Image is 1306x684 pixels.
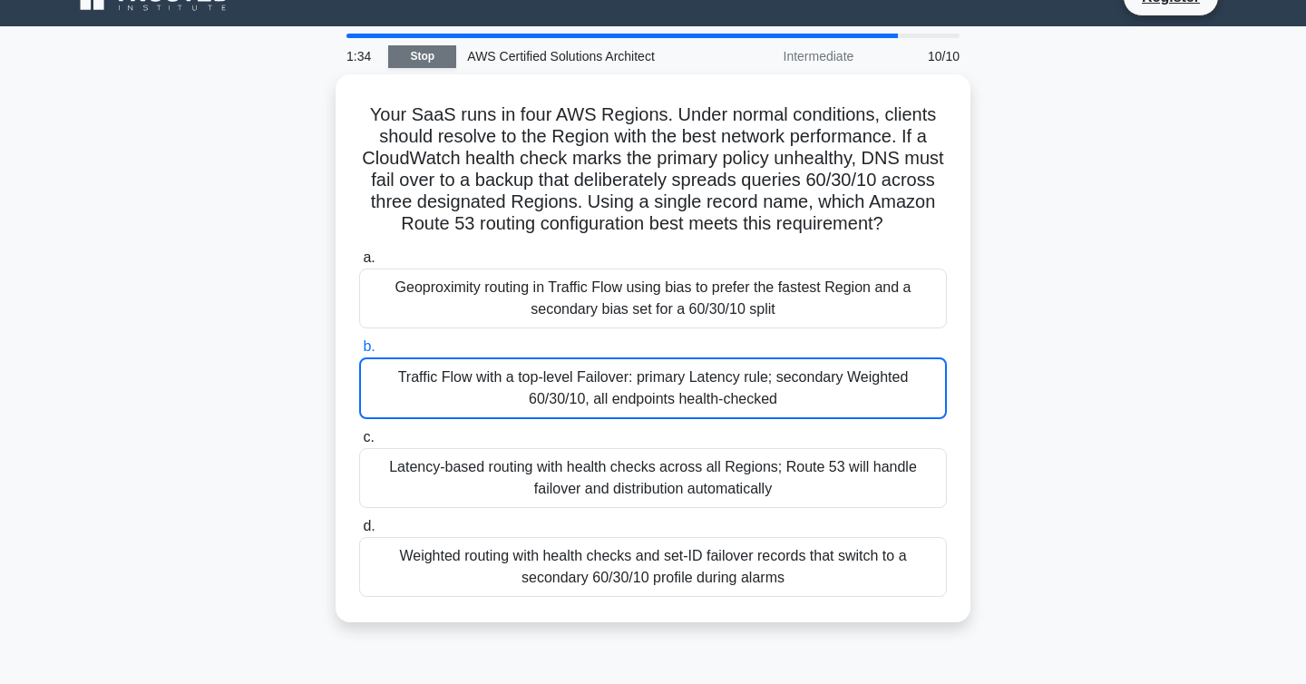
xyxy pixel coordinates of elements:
span: c. [363,429,374,445]
div: Intermediate [706,38,864,74]
div: Geoproximity routing in Traffic Flow using bias to prefer the fastest Region and a secondary bias... [359,269,947,328]
span: a. [363,249,375,265]
div: 1:34 [336,38,388,74]
div: Latency-based routing with health checks across all Regions; Route 53 will handle failover and di... [359,448,947,508]
div: AWS Certified Solutions Architect [456,38,706,74]
div: Weighted routing with health checks and set-ID failover records that switch to a secondary 60/30/... [359,537,947,597]
h5: Your SaaS runs in four AWS Regions. Under normal conditions, clients should resolve to the Region... [357,103,949,236]
div: Traffic Flow with a top-level Failover: primary Latency rule; secondary Weighted 60/30/10, all en... [359,357,947,419]
a: Stop [388,45,456,68]
span: b. [363,338,375,354]
span: d. [363,518,375,533]
div: 10/10 [864,38,970,74]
